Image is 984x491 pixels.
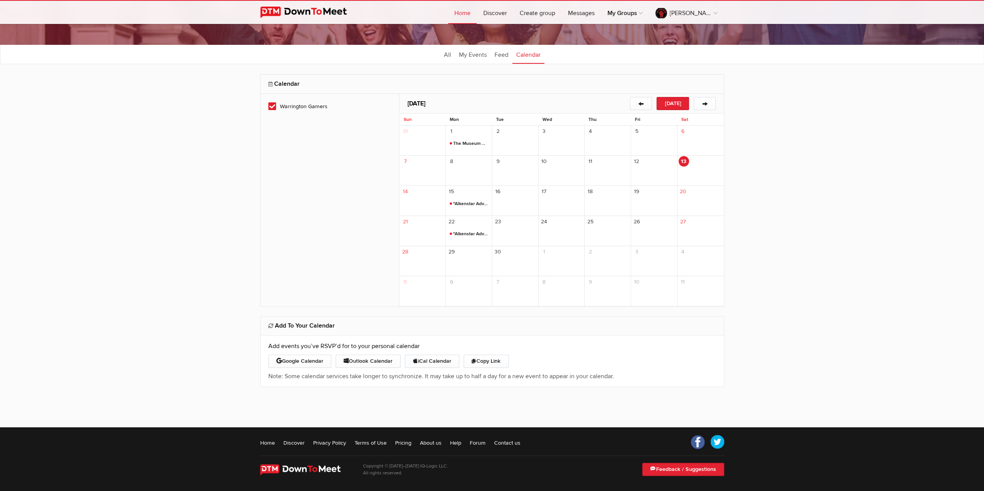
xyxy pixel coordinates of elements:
span: Sun [403,117,411,122]
a: About us [420,439,442,447]
a: Messages [562,1,601,24]
img: DownToMeet [260,464,352,475]
button: Outlook Calendar [336,355,401,368]
a: Home [260,439,275,447]
span: 9 [493,156,503,166]
button: [DATE] [657,97,689,110]
a: [PERSON_NAME] is to blame. [649,1,724,24]
span: Warrington Gamers [268,102,327,112]
span: 10 [539,156,549,166]
a: My Events [455,44,491,64]
a: Twitter [710,435,724,449]
span: 6 [678,126,688,136]
span: 8 [539,277,549,287]
h2: [DATE] [407,94,425,113]
span: Mon [450,117,459,122]
span: 12 [631,156,642,166]
span: The Museum Heist - DND 5e One Shot (one possibly two sessions) [450,139,488,148]
span: 5 [400,277,410,287]
span: 8 [446,156,457,166]
span: 30 [493,246,503,257]
span: Wed [542,117,552,122]
span: 1 [446,126,457,136]
a: Calendar [512,44,544,64]
span: 1 [539,246,549,257]
span: 21st [402,472,408,475]
a: Help [450,439,461,447]
span: 23 [493,216,503,227]
span: 3 [631,246,642,257]
a: All [440,44,455,64]
img: DownToMeet [260,7,359,18]
span: 7 [493,277,503,287]
span: Sat [681,117,688,122]
span: 4 [678,246,688,257]
a: Privacy Policy [313,439,346,447]
span: 18 [585,186,595,197]
span: "Alkenstar Adventures: Spoonguns at noon." - A Pathfinder 2e Oneshot [450,199,488,209]
p: Copyright © [DATE]–[DATE] IQ-Logic LLC. All rights reserved. [363,463,448,477]
a: My Groups [601,1,649,24]
span: 26 [631,216,642,227]
p: Add events you’ve RSVP’d for to your personal calendar [268,341,716,351]
span: 6 [446,277,457,287]
span: 3 [539,126,549,136]
span: 14 [400,186,410,197]
a: Discover [283,439,305,447]
span: "Alkenstar Adventures: Spoonguns at noon." - A Pathfinder 2e Oneshot [450,229,488,239]
a: Discover [477,1,513,24]
a: Feedback / Suggestions [642,463,724,476]
span: 27 [678,216,688,227]
a: Facebook [691,435,705,449]
span: 31 [400,126,410,136]
span: 15 [446,186,457,197]
a: Forum [470,439,486,447]
span: 5 [631,126,642,136]
span: 29 [446,246,457,257]
span: 16 [493,186,503,197]
a: Feed [491,44,512,64]
span: 21 [400,216,410,227]
span: 13 [679,156,689,166]
span: 25 [585,216,595,227]
button: Copy Link [464,355,509,368]
p: Note: Some calendar services take longer to synchronize. It may take up to half a day for a new e... [268,372,716,381]
span: Fri [635,117,640,122]
a: Pricing [395,439,411,447]
span: 20 [678,186,688,197]
span: 2 [493,126,503,136]
a: Create group [513,1,561,24]
button: iCal Calendar [405,355,459,368]
span: 28 [400,246,410,257]
a: Contact us [494,439,520,447]
button: Google Calendar [268,355,331,368]
a: Terms of Use [355,439,387,447]
span: 4 [585,126,595,136]
a: Home [448,1,477,24]
h2: Calendar [268,75,716,93]
h2: Add To Your Calendar [268,316,716,335]
span: 2 [585,246,595,257]
button: → [694,97,716,110]
span: 17 [539,186,549,197]
span: 7 [400,156,410,166]
span: 22 [446,216,457,227]
span: 11 [678,277,688,287]
span: 9 [585,277,595,287]
span: Tue [496,117,504,122]
span: 24 [539,216,549,227]
button: ← [630,97,652,110]
span: Thu [588,117,597,122]
span: 11 [585,156,595,166]
span: 19 [631,186,642,197]
span: 10 [631,277,642,287]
